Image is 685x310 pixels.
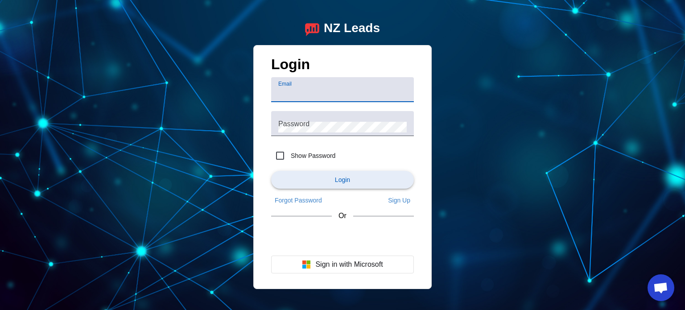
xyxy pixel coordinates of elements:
span: Login [335,176,350,183]
img: logo [305,21,319,36]
iframe: Sign in with Google Button [267,228,418,248]
button: Sign in with Microsoft [271,256,414,273]
div: NZ Leads [324,21,380,36]
a: Open chat [648,274,674,301]
mat-label: Email [278,81,292,87]
button: Login [271,171,414,189]
img: Microsoft logo [302,260,311,269]
span: Or [338,212,347,220]
label: Show Password [289,151,335,160]
span: Sign Up [388,197,410,204]
h1: Login [271,56,414,77]
span: Forgot Password [275,197,322,204]
a: logoNZ Leads [305,21,380,36]
mat-label: Password [278,120,309,127]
